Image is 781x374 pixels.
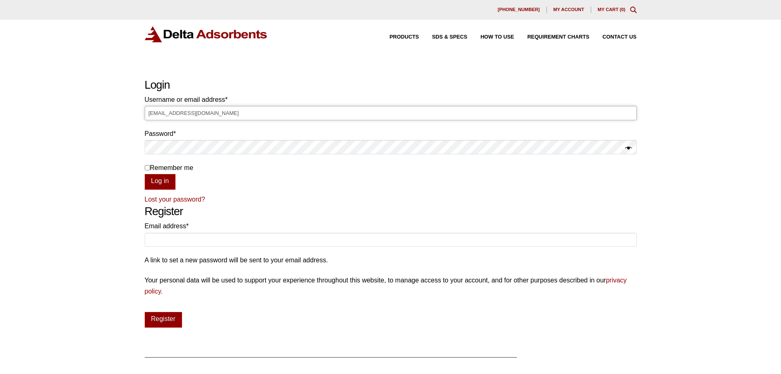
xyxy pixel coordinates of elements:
[625,143,632,154] button: Show password
[389,34,419,40] span: Products
[467,34,514,40] a: How to Use
[145,205,637,218] h2: Register
[498,7,540,12] span: [PHONE_NUMBER]
[145,277,627,295] a: privacy policy
[419,34,467,40] a: SDS & SPECS
[590,34,637,40] a: Contact Us
[145,78,637,92] h2: Login
[603,34,637,40] span: Contact Us
[145,196,205,203] a: Lost your password?
[145,275,637,297] p: Your personal data will be used to support your experience throughout this website, to manage acc...
[145,174,175,190] button: Log in
[150,164,194,171] span: Remember me
[527,34,589,40] span: Requirement Charts
[145,26,268,42] img: Delta Adsorbents
[145,255,637,266] p: A link to set a new password will be sent to your email address.
[145,128,637,139] label: Password
[621,7,624,12] span: 0
[630,7,637,13] div: Toggle Modal Content
[480,34,514,40] span: How to Use
[553,7,584,12] span: My account
[491,7,547,13] a: [PHONE_NUMBER]
[598,7,626,12] a: My Cart (0)
[547,7,591,13] a: My account
[145,94,637,105] label: Username or email address
[432,34,467,40] span: SDS & SPECS
[145,220,637,232] label: Email address
[514,34,589,40] a: Requirement Charts
[376,34,419,40] a: Products
[145,165,150,170] input: Remember me
[145,312,182,328] button: Register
